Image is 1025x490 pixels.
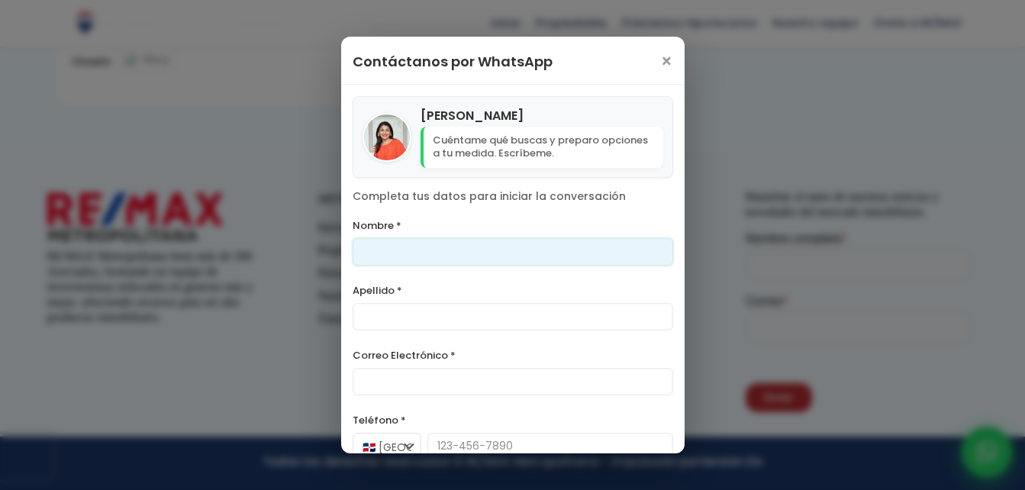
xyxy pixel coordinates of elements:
h4: [PERSON_NAME] [421,106,663,125]
label: Apellido * [353,281,673,300]
input: 123-456-7890 [427,433,673,460]
label: Teléfono * [353,411,673,430]
label: Correo Electrónico * [353,346,673,365]
label: Nombre * [353,216,673,235]
h3: Contáctanos por WhatsApp [353,48,553,75]
p: Cuéntame qué buscas y preparo opciones a tu medida. Escríbeme. [421,127,663,168]
span: × [660,53,673,71]
img: Juliana Sanchez [364,114,410,160]
p: Completa tus datos para iniciar la conversación [353,189,673,205]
